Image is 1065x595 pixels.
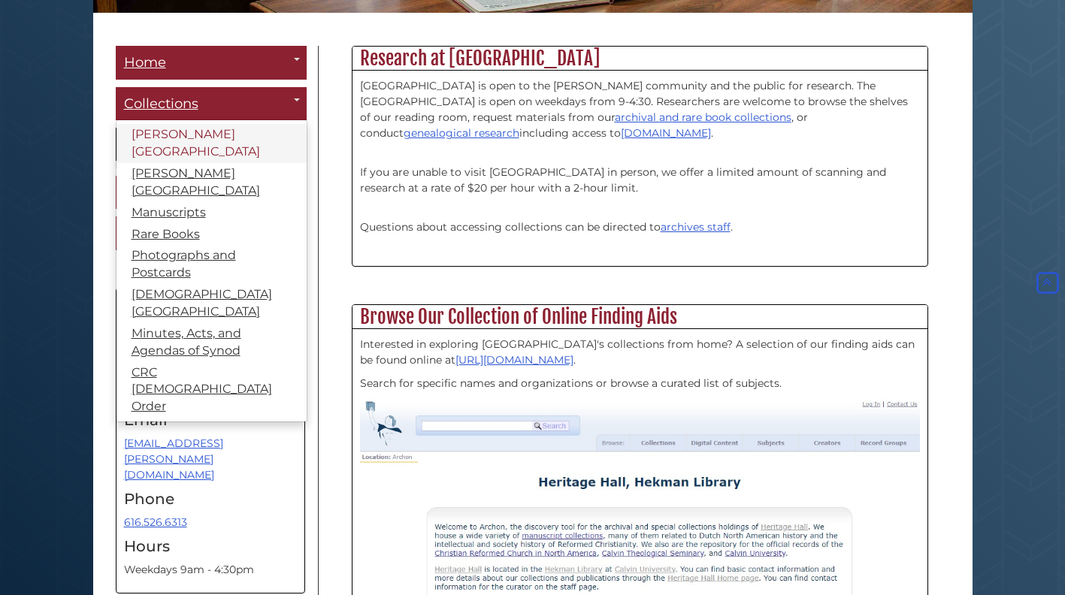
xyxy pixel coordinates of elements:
[116,46,307,80] a: Home
[116,224,307,246] a: Rare Books
[1033,276,1061,289] a: Back to Top
[124,412,297,428] h4: Email
[360,376,920,391] p: Search for specific names and organizations or browse a curated list of subjects.
[124,515,187,529] a: 616.526.6313
[116,245,307,284] a: Photographs and Postcards
[404,126,519,140] a: genealogical research
[360,204,920,251] p: Questions about accessing collections can be directed to .
[621,126,711,140] a: [DOMAIN_NAME]
[360,78,920,141] p: [GEOGRAPHIC_DATA] is open to the [PERSON_NAME] community and the public for research. The [GEOGRA...
[661,220,731,234] a: archives staff
[124,562,297,578] p: Weekdays 9am - 4:30pm
[124,538,297,554] h4: Hours
[455,353,573,367] a: [URL][DOMAIN_NAME]
[116,362,307,418] a: CRC [DEMOGRAPHIC_DATA] Order
[360,337,920,368] p: Interested in exploring [GEOGRAPHIC_DATA]'s collections from home? A selection of our finding aid...
[615,110,791,124] a: archival and rare book collections
[352,47,927,71] h2: Research at [GEOGRAPHIC_DATA]
[116,323,307,362] a: Minutes, Acts, and Agendas of Synod
[124,436,223,482] a: [EMAIL_ADDRESS][PERSON_NAME][DOMAIN_NAME]
[124,95,198,112] span: Collections
[116,124,307,163] a: [PERSON_NAME][GEOGRAPHIC_DATA]
[116,87,307,121] a: Collections
[124,54,166,71] span: Home
[352,305,927,329] h2: Browse Our Collection of Online Finding Aids
[116,284,307,323] a: [DEMOGRAPHIC_DATA][GEOGRAPHIC_DATA]
[116,202,307,224] a: Manuscripts
[116,163,307,202] a: [PERSON_NAME][GEOGRAPHIC_DATA]
[124,491,297,507] h4: Phone
[360,149,920,196] p: If you are unable to visit [GEOGRAPHIC_DATA] in person, we offer a limited amount of scanning and...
